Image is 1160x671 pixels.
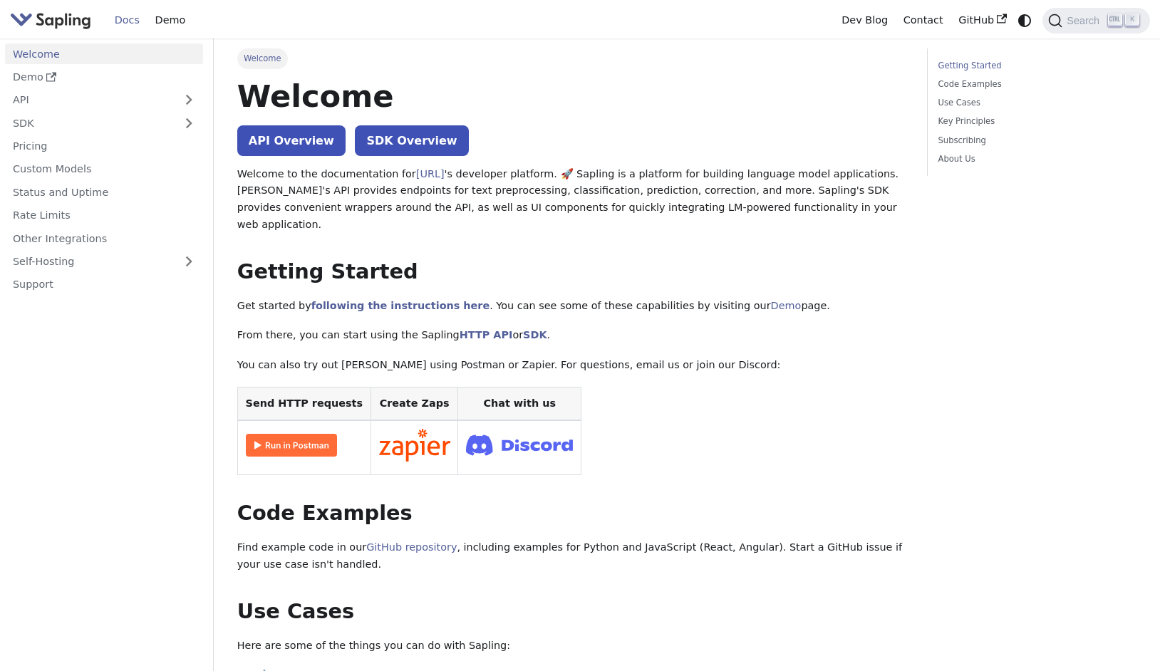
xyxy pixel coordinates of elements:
[246,434,337,457] img: Run in Postman
[311,300,490,311] a: following the instructions here
[1062,15,1108,26] span: Search
[1125,14,1139,26] kbd: K
[237,125,346,156] a: API Overview
[5,43,203,64] a: Welcome
[5,67,203,88] a: Demo
[951,9,1014,31] a: GitHub
[5,251,203,272] a: Self-Hosting
[366,541,457,553] a: GitHub repository
[147,9,193,31] a: Demo
[938,152,1131,166] a: About Us
[5,136,203,157] a: Pricing
[5,228,203,249] a: Other Integrations
[237,638,907,655] p: Here are some of the things you can do with Sapling:
[458,387,581,420] th: Chat with us
[896,9,951,31] a: Contact
[834,9,895,31] a: Dev Blog
[237,166,907,234] p: Welcome to the documentation for 's developer platform. 🚀 Sapling is a platform for building lang...
[416,168,445,180] a: [URL]
[175,90,203,110] button: Expand sidebar category 'API'
[1015,10,1035,31] button: Switch between dark and light mode (currently system mode)
[1042,8,1149,33] button: Search (Ctrl+K)
[771,300,802,311] a: Demo
[355,125,468,156] a: SDK Overview
[237,599,907,625] h2: Use Cases
[938,96,1131,110] a: Use Cases
[237,539,907,573] p: Find example code in our , including examples for Python and JavaScript (React, Angular). Start a...
[107,9,147,31] a: Docs
[5,274,203,295] a: Support
[938,59,1131,73] a: Getting Started
[237,77,907,115] h1: Welcome
[10,10,96,31] a: Sapling.ai
[237,259,907,285] h2: Getting Started
[5,90,175,110] a: API
[466,430,573,459] img: Join Discord
[371,387,458,420] th: Create Zaps
[237,48,288,68] span: Welcome
[5,205,203,226] a: Rate Limits
[237,298,907,315] p: Get started by . You can see some of these capabilities by visiting our page.
[237,327,907,344] p: From there, you can start using the Sapling or .
[5,159,203,180] a: Custom Models
[938,78,1131,91] a: Code Examples
[10,10,91,31] img: Sapling.ai
[237,48,907,68] nav: Breadcrumbs
[460,329,513,340] a: HTTP API
[938,134,1131,147] a: Subscribing
[5,113,175,133] a: SDK
[379,429,450,462] img: Connect in Zapier
[237,387,371,420] th: Send HTTP requests
[938,115,1131,128] a: Key Principles
[5,182,203,202] a: Status and Uptime
[237,501,907,526] h2: Code Examples
[523,329,547,340] a: SDK
[237,357,907,374] p: You can also try out [PERSON_NAME] using Postman or Zapier. For questions, email us or join our D...
[175,113,203,133] button: Expand sidebar category 'SDK'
